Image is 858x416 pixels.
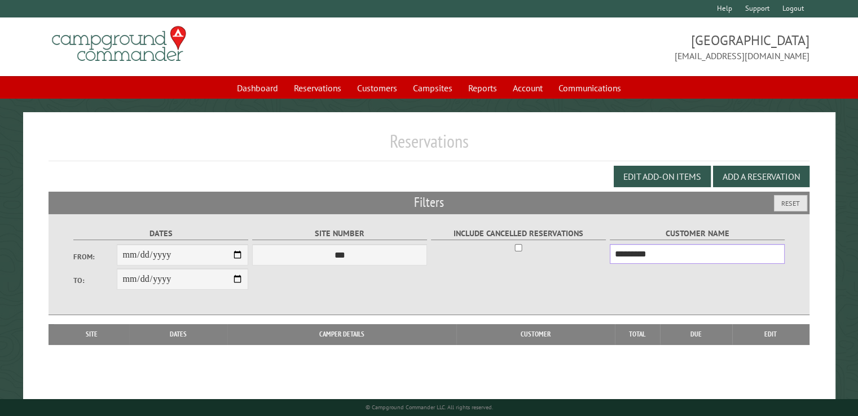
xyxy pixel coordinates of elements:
[774,195,807,211] button: Reset
[49,192,809,213] h2: Filters
[713,166,809,187] button: Add a Reservation
[129,324,227,344] th: Dates
[54,324,129,344] th: Site
[287,77,348,99] a: Reservations
[252,227,428,240] label: Site Number
[615,324,660,344] th: Total
[366,404,493,411] small: © Campground Commander LLC. All rights reserved.
[230,77,285,99] a: Dashboard
[552,77,628,99] a: Communications
[461,77,504,99] a: Reports
[610,227,785,240] label: Customer Name
[429,31,809,63] span: [GEOGRAPHIC_DATA] [EMAIL_ADDRESS][DOMAIN_NAME]
[456,324,615,344] th: Customer
[73,251,117,262] label: From:
[660,324,732,344] th: Due
[431,227,606,240] label: Include Cancelled Reservations
[614,166,711,187] button: Edit Add-on Items
[49,22,190,66] img: Campground Commander
[73,275,117,286] label: To:
[227,324,456,344] th: Camper Details
[506,77,549,99] a: Account
[49,130,809,161] h1: Reservations
[406,77,459,99] a: Campsites
[73,227,249,240] label: Dates
[732,324,809,344] th: Edit
[350,77,404,99] a: Customers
